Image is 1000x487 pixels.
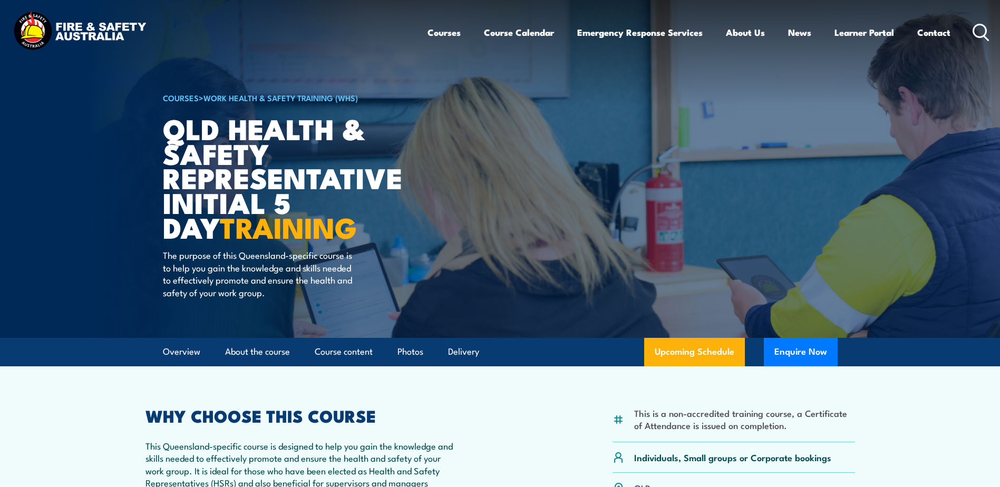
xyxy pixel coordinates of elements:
strong: TRAINING [220,204,357,248]
a: About the course [225,338,290,366]
a: About Us [726,18,765,46]
a: Course Calendar [484,18,554,46]
a: Contact [917,18,950,46]
a: Course content [315,338,373,366]
p: The purpose of this Queensland-specific course is to help you gain the knowledge and skills neede... [163,249,355,298]
a: Upcoming Schedule [644,338,745,366]
a: News [788,18,811,46]
h6: > [163,91,423,104]
a: COURSES [163,92,199,103]
p: Individuals, Small groups or Corporate bookings [634,451,831,463]
a: Photos [397,338,423,366]
a: Work Health & Safety Training (WHS) [203,92,358,103]
a: Overview [163,338,200,366]
a: Learner Portal [834,18,894,46]
h2: WHY CHOOSE THIS COURSE [145,408,453,423]
a: Emergency Response Services [577,18,703,46]
button: Enquire Now [764,338,838,366]
li: This is a non-accredited training course, a Certificate of Attendance is issued on completion. [634,407,855,432]
a: Delivery [448,338,479,366]
h1: QLD Health & Safety Representative Initial 5 Day [163,116,423,239]
a: Courses [428,18,461,46]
